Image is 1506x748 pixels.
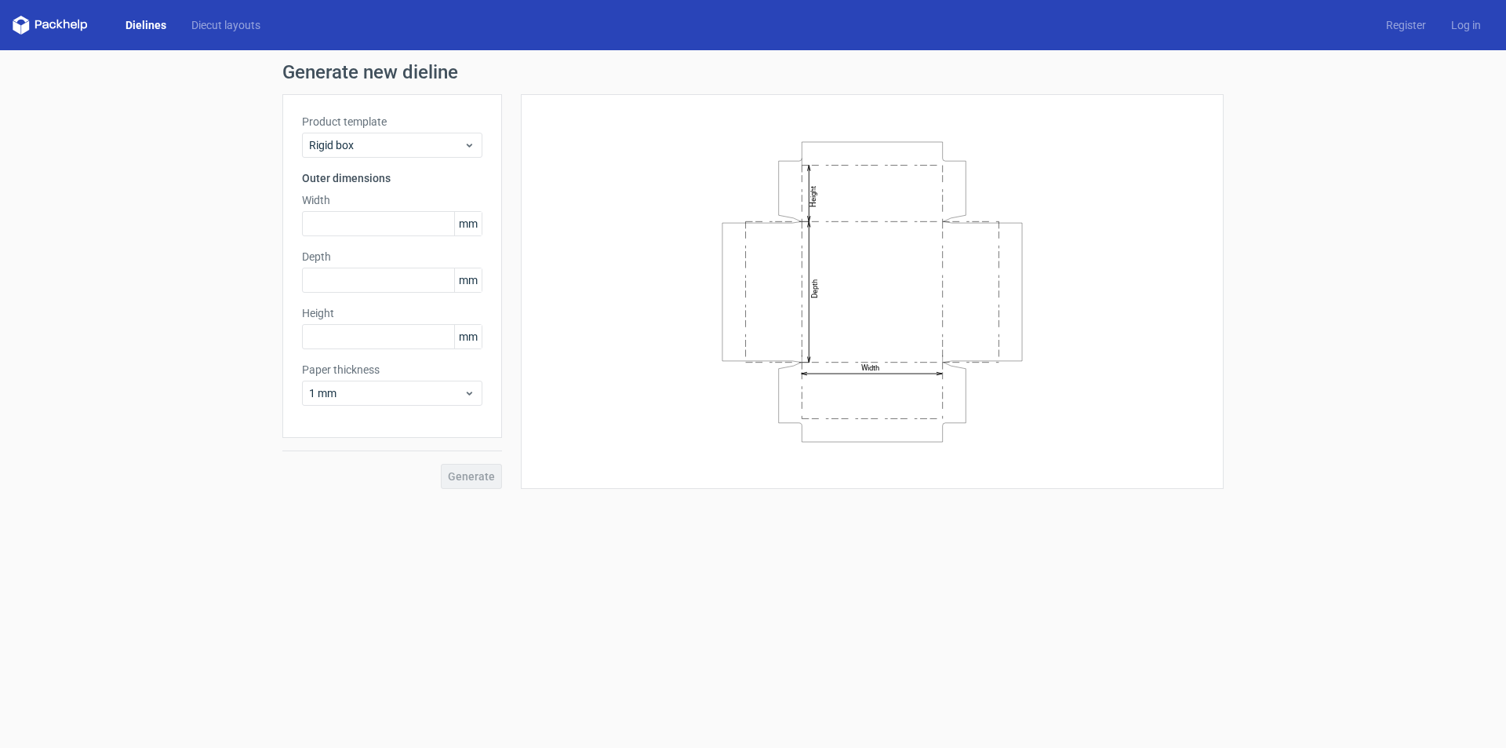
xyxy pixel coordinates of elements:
text: Depth [810,279,819,297]
label: Paper thickness [302,362,482,378]
label: Height [302,305,482,321]
span: mm [454,325,482,348]
h3: Outer dimensions [302,170,482,186]
a: Register [1373,17,1439,33]
span: mm [454,212,482,235]
text: Width [861,363,879,372]
text: Height [809,185,817,206]
label: Product template [302,114,482,130]
h1: Generate new dieline [282,63,1224,82]
span: Rigid box [309,137,464,153]
span: 1 mm [309,385,464,401]
label: Depth [302,249,482,265]
label: Width [302,192,482,208]
span: mm [454,268,482,292]
a: Dielines [113,17,179,33]
a: Log in [1439,17,1493,33]
a: Diecut layouts [179,17,273,33]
